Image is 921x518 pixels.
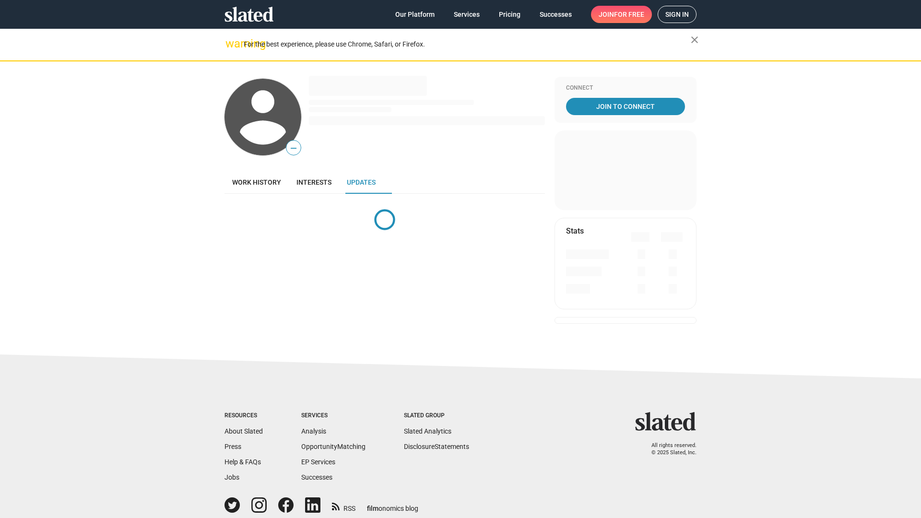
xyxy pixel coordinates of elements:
a: Joinfor free [591,6,652,23]
mat-icon: close [689,34,700,46]
span: Join [599,6,644,23]
span: film [367,505,378,512]
a: OpportunityMatching [301,443,366,450]
a: Jobs [224,473,239,481]
a: Sign in [658,6,697,23]
span: Sign in [665,6,689,23]
a: Work history [224,171,289,194]
a: Interests [289,171,339,194]
p: All rights reserved. © 2025 Slated, Inc. [641,442,697,456]
span: Services [454,6,480,23]
span: Work history [232,178,281,186]
div: Services [301,412,366,420]
a: Press [224,443,241,450]
a: DisclosureStatements [404,443,469,450]
div: Resources [224,412,263,420]
a: Successes [301,473,332,481]
a: EP Services [301,458,335,466]
a: Analysis [301,427,326,435]
span: for free [614,6,644,23]
span: Updates [347,178,376,186]
a: Services [446,6,487,23]
span: Successes [540,6,572,23]
span: Join To Connect [568,98,683,115]
a: Pricing [491,6,528,23]
a: Help & FAQs [224,458,261,466]
div: Slated Group [404,412,469,420]
a: Join To Connect [566,98,685,115]
span: — [286,142,301,154]
span: Interests [296,178,331,186]
div: Connect [566,84,685,92]
a: Our Platform [388,6,442,23]
a: Successes [532,6,579,23]
a: RSS [332,498,355,513]
a: Slated Analytics [404,427,451,435]
a: filmonomics blog [367,496,418,513]
mat-icon: warning [225,38,237,49]
span: Pricing [499,6,520,23]
div: For the best experience, please use Chrome, Safari, or Firefox. [244,38,691,51]
mat-card-title: Stats [566,226,584,236]
a: About Slated [224,427,263,435]
span: Our Platform [395,6,435,23]
a: Updates [339,171,383,194]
